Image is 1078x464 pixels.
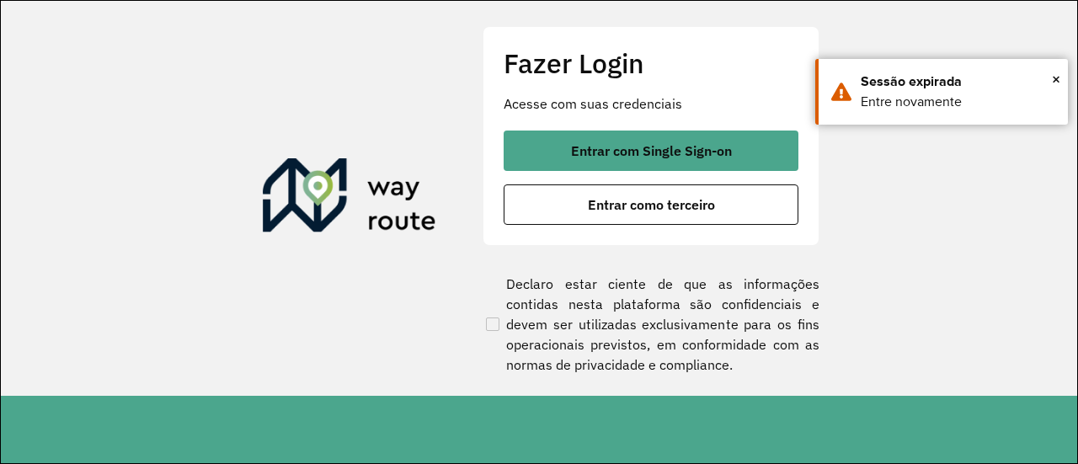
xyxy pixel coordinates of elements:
span: × [1052,67,1060,92]
span: Entrar como terceiro [588,198,715,211]
h2: Fazer Login [504,47,798,79]
p: Acesse com suas credenciais [504,93,798,114]
button: button [504,184,798,225]
span: Entrar com Single Sign-on [571,144,732,157]
img: Roteirizador AmbevTech [263,158,436,239]
button: button [504,131,798,171]
label: Declaro estar ciente de que as informações contidas nesta plataforma são confidenciais e devem se... [483,274,819,375]
div: Entre novamente [861,92,1055,112]
div: Sessão expirada [861,72,1055,92]
button: Close [1052,67,1060,92]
